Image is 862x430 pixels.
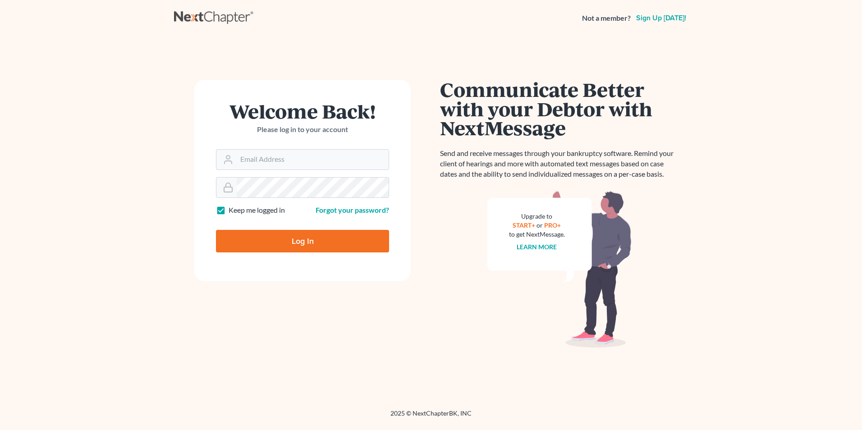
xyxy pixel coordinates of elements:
[216,101,389,121] h1: Welcome Back!
[517,243,557,251] a: Learn more
[509,230,565,239] div: to get NextMessage.
[174,409,688,425] div: 2025 © NextChapterBK, INC
[537,221,543,229] span: or
[237,150,389,169] input: Email Address
[487,190,632,348] img: nextmessage_bg-59042aed3d76b12b5cd301f8e5b87938c9018125f34e5fa2b7a6b67550977c72.svg
[216,124,389,135] p: Please log in to your account
[316,206,389,214] a: Forgot your password?
[509,212,565,221] div: Upgrade to
[545,221,561,229] a: PRO+
[216,230,389,252] input: Log In
[634,14,688,22] a: Sign up [DATE]!
[513,221,536,229] a: START+
[229,205,285,215] label: Keep me logged in
[440,148,679,179] p: Send and receive messages through your bankruptcy software. Remind your client of hearings and mo...
[440,80,679,137] h1: Communicate Better with your Debtor with NextMessage
[582,13,631,23] strong: Not a member?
